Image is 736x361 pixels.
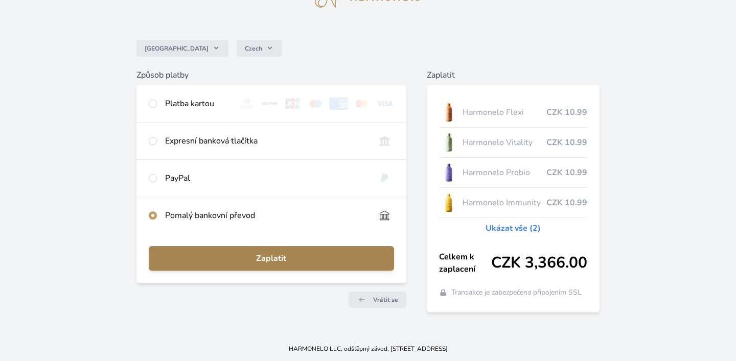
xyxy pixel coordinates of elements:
[491,254,587,272] span: CZK 3,366.00
[329,98,348,110] img: amex.svg
[427,69,600,81] h6: Zaplatit
[306,98,325,110] img: maestro.svg
[352,98,371,110] img: mc.svg
[136,40,228,57] button: [GEOGRAPHIC_DATA]
[439,160,458,185] img: CLEAN_PROBIO_se_stinem_x-lo.jpg
[546,166,587,179] span: CZK 10.99
[237,40,282,57] button: Czech
[165,98,229,110] div: Platba kartou
[237,98,256,110] img: diners.svg
[439,130,458,155] img: CLEAN_VITALITY_se_stinem_x-lo.jpg
[546,197,587,209] span: CZK 10.99
[375,98,394,110] img: visa.svg
[451,287,582,298] span: Transakce je zabezpečena připojením SSL
[149,246,394,271] button: Zaplatit
[375,172,394,184] img: paypal.svg
[283,98,302,110] img: jcb.svg
[463,136,547,149] span: Harmonelo Vitality
[439,190,458,215] img: IMMUNITY_se_stinem_x-lo.jpg
[165,172,367,184] div: PayPal
[439,100,458,125] img: CLEAN_FLEXI_se_stinem_x-hi_(1)-lo.jpg
[463,106,547,118] span: Harmonelo Flexi
[546,136,587,149] span: CZK 10.99
[463,197,547,209] span: Harmonelo Immunity
[373,296,398,304] span: Vrátit se
[136,69,406,81] h6: Způsob platby
[439,251,492,275] span: Celkem k zaplacení
[375,135,394,147] img: onlineBanking_CZ.svg
[463,166,547,179] span: Harmonelo Probio
[245,44,262,53] span: Czech
[375,209,394,222] img: bankTransfer_IBAN.svg
[145,44,209,53] span: [GEOGRAPHIC_DATA]
[546,106,587,118] span: CZK 10.99
[349,292,406,308] a: Vrátit se
[165,209,367,222] div: Pomalý bankovní převod
[486,222,541,234] a: Ukázat vše (2)
[165,135,367,147] div: Expresní banková tlačítka
[157,252,386,264] span: Zaplatit
[260,98,279,110] img: discover.svg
